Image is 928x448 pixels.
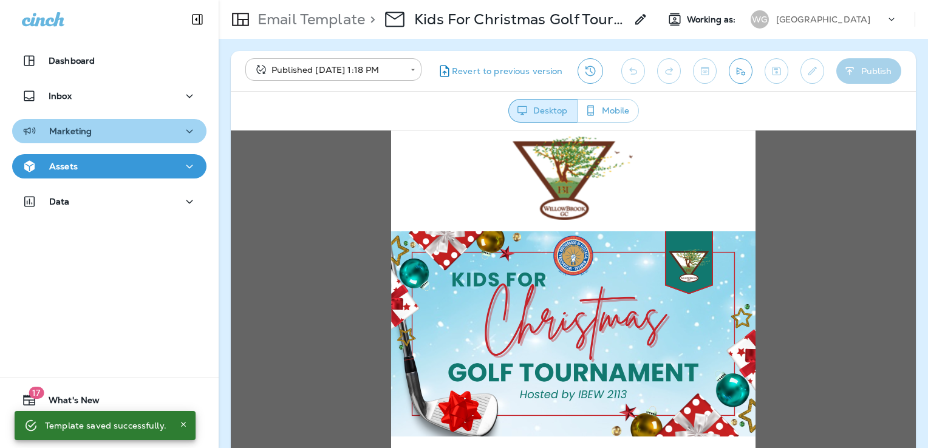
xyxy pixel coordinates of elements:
[36,395,100,410] span: What's New
[729,58,752,84] button: Send test email
[160,101,525,306] img: WillowBrook-GC--Kids-For-Christmas-Tourn.-2025---Blog-1.png
[12,388,206,412] button: 17What's New
[687,15,739,25] span: Working as:
[12,84,206,108] button: Inbox
[176,417,191,432] button: Close
[49,91,72,101] p: Inbox
[365,10,375,29] p: >
[49,126,92,136] p: Marketing
[225,327,461,342] strong: ⛳Kids For Christmas Golf Tournament🎁
[12,154,206,178] button: Assets
[12,49,206,73] button: Dashboard
[49,197,70,206] p: Data
[49,161,78,171] p: Assets
[12,189,206,214] button: Data
[45,415,166,436] div: Template saved successfully.
[751,10,769,29] div: WG
[431,58,568,84] button: Revert to previous version
[254,64,402,76] div: Published [DATE] 1:18 PM
[12,119,206,143] button: Marketing
[282,6,402,89] img: WB-Logo.png
[12,417,206,441] button: Support
[253,10,365,29] p: Email Template
[452,66,563,77] span: Revert to previous version
[776,15,870,24] p: [GEOGRAPHIC_DATA]
[577,99,639,123] button: Mobile
[414,10,626,29] p: Kids For Christmas Golf Tournament 2025 - 10/25
[180,7,214,32] button: Collapse Sidebar
[29,387,44,399] span: 17
[578,58,603,84] button: View Changelog
[508,99,578,123] button: Desktop
[49,56,95,66] p: Dashboard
